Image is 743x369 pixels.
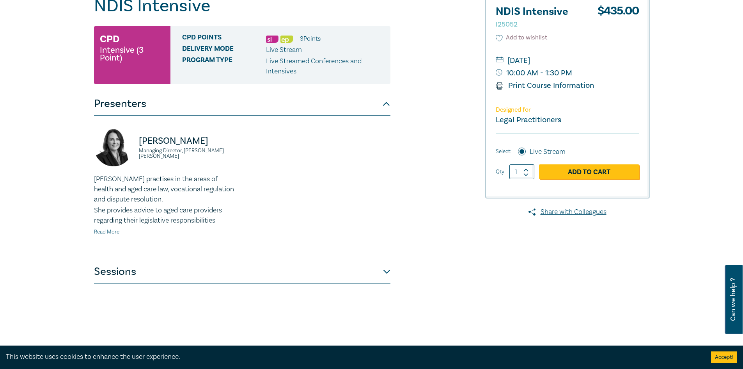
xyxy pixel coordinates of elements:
button: Sessions [94,260,390,283]
p: [PERSON_NAME] practises in the areas of health and aged care law, vocational regulation and dispu... [94,174,238,205]
p: Designed for [496,106,639,114]
h3: CPD [100,32,119,46]
img: Ethics & Professional Responsibility [280,36,293,43]
a: Read More [94,228,119,235]
div: $ 435.00 [598,6,639,33]
small: I25052 [496,20,518,29]
div: This website uses cookies to enhance the user experience. [6,352,699,362]
p: Live Streamed Conferences and Intensives [266,56,385,77]
button: Presenters [94,92,390,116]
span: Delivery Mode [182,45,266,55]
button: Add to wishlist [496,33,548,42]
img: Substantive Law [266,36,278,43]
input: 1 [509,164,534,179]
small: Legal Practitioners [496,115,561,125]
small: Managing Director, [PERSON_NAME] [PERSON_NAME] [139,148,238,159]
span: Live Stream [266,45,302,54]
button: Accept cookies [711,351,737,363]
span: Select: [496,147,511,156]
p: [PERSON_NAME] [139,135,238,147]
small: 10:00 AM - 1:30 PM [496,67,639,79]
label: Qty [496,168,504,176]
span: CPD Points [182,34,266,44]
span: Program type [182,56,266,77]
a: Print Course Information [496,80,594,91]
li: 3 Point s [300,34,321,44]
p: She provides advice to aged care providers regarding their legislative responsibilities [94,205,238,226]
label: Live Stream [530,147,566,157]
h2: NDIS Intensive [496,6,582,29]
a: Add to Cart [539,164,639,179]
small: Intensive (3 Point) [100,46,165,62]
span: Can we help ? [729,270,737,329]
img: https://s3.ap-southeast-2.amazonaws.com/leo-cussen-store-production-content/Contacts/Gemma%20McGr... [94,127,133,166]
small: [DATE] [496,54,639,67]
a: Share with Colleagues [486,207,649,217]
